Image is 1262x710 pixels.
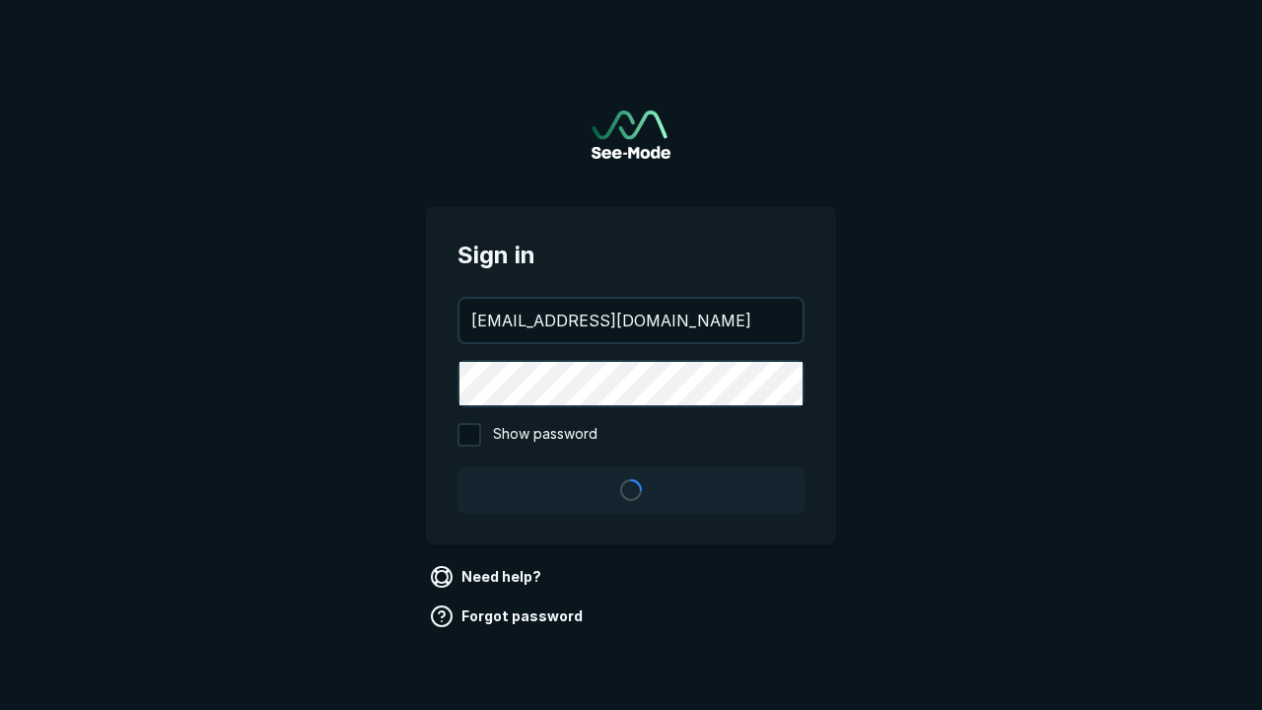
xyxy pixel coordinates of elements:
input: your@email.com [459,299,803,342]
span: Show password [493,423,597,447]
span: Sign in [457,238,805,273]
a: Need help? [426,561,549,593]
a: Forgot password [426,601,591,632]
a: Go to sign in [592,110,670,159]
img: See-Mode Logo [592,110,670,159]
